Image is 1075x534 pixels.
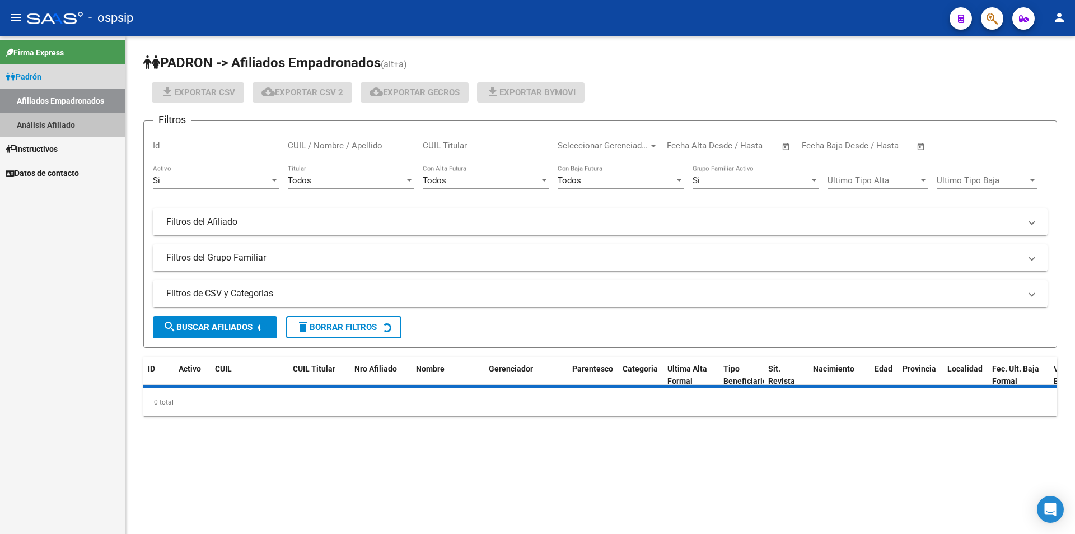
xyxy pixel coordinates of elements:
[875,364,892,373] span: Edad
[663,357,719,394] datatable-header-cell: Ultima Alta Formal
[423,175,446,185] span: Todos
[713,141,768,151] input: End date
[477,82,585,103] button: Exportar Bymovi
[143,388,1057,416] div: 0 total
[988,357,1049,394] datatable-header-cell: Fec. Ult. Baja Formal
[486,85,499,99] mat-icon: file_download
[166,252,1021,264] mat-panel-title: Filtros del Grupo Familiar
[153,112,191,128] h3: Filtros
[152,82,244,103] button: Exportar CSV
[9,11,22,24] mat-icon: menu
[489,364,533,373] span: Gerenciador
[148,364,155,373] span: ID
[558,175,581,185] span: Todos
[370,85,383,99] mat-icon: cloud_download
[828,175,918,185] span: Ultimo Tipo Alta
[153,175,160,185] span: Si
[943,357,988,394] datatable-header-cell: Localidad
[947,364,983,373] span: Localidad
[296,322,377,332] span: Borrar Filtros
[153,208,1048,235] mat-expansion-panel-header: Filtros del Afiliado
[211,357,272,394] datatable-header-cell: CUIL
[802,141,838,151] input: Start date
[937,175,1027,185] span: Ultimo Tipo Baja
[667,364,707,386] span: Ultima Alta Formal
[179,364,201,373] span: Activo
[764,357,808,394] datatable-header-cell: Sit. Revista
[719,357,764,394] datatable-header-cell: Tipo Beneficiario
[768,364,795,386] span: Sit. Revista
[288,357,350,394] datatable-header-cell: CUIL Titular
[88,6,133,30] span: - ospsip
[568,357,618,394] datatable-header-cell: Parentesco
[286,316,401,338] button: Borrar Filtros
[723,364,767,386] span: Tipo Beneficiario
[870,357,898,394] datatable-header-cell: Edad
[161,87,235,97] span: Exportar CSV
[915,140,928,153] button: Open calendar
[163,320,176,333] mat-icon: search
[161,85,174,99] mat-icon: file_download
[484,357,551,394] datatable-header-cell: Gerenciador
[296,320,310,333] mat-icon: delete
[153,280,1048,307] mat-expansion-panel-header: Filtros de CSV y Categorias
[848,141,903,151] input: End date
[381,59,407,69] span: (alt+a)
[350,357,412,394] datatable-header-cell: Nro Afiliado
[667,141,703,151] input: Start date
[6,47,64,59] span: Firma Express
[1037,496,1064,523] div: Open Intercom Messenger
[153,244,1048,271] mat-expansion-panel-header: Filtros del Grupo Familiar
[572,364,613,373] span: Parentesco
[903,364,936,373] span: Provincia
[6,143,58,155] span: Instructivos
[416,364,445,373] span: Nombre
[166,287,1021,300] mat-panel-title: Filtros de CSV y Categorias
[288,175,311,185] span: Todos
[6,71,41,83] span: Padrón
[354,364,397,373] span: Nro Afiliado
[486,87,576,97] span: Exportar Bymovi
[412,357,484,394] datatable-header-cell: Nombre
[261,87,343,97] span: Exportar CSV 2
[163,322,253,332] span: Buscar Afiliados
[215,364,232,373] span: CUIL
[558,141,648,151] span: Seleccionar Gerenciador
[143,357,174,394] datatable-header-cell: ID
[780,140,793,153] button: Open calendar
[153,316,277,338] button: Buscar Afiliados
[293,364,335,373] span: CUIL Titular
[361,82,469,103] button: Exportar GECROS
[261,85,275,99] mat-icon: cloud_download
[143,55,381,71] span: PADRON -> Afiliados Empadronados
[253,82,352,103] button: Exportar CSV 2
[693,175,700,185] span: Si
[174,357,211,394] datatable-header-cell: Activo
[618,357,663,394] datatable-header-cell: Categoria
[898,357,943,394] datatable-header-cell: Provincia
[623,364,658,373] span: Categoria
[992,364,1039,386] span: Fec. Ult. Baja Formal
[808,357,870,394] datatable-header-cell: Nacimiento
[370,87,460,97] span: Exportar GECROS
[813,364,854,373] span: Nacimiento
[6,167,79,179] span: Datos de contacto
[1053,11,1066,24] mat-icon: person
[166,216,1021,228] mat-panel-title: Filtros del Afiliado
